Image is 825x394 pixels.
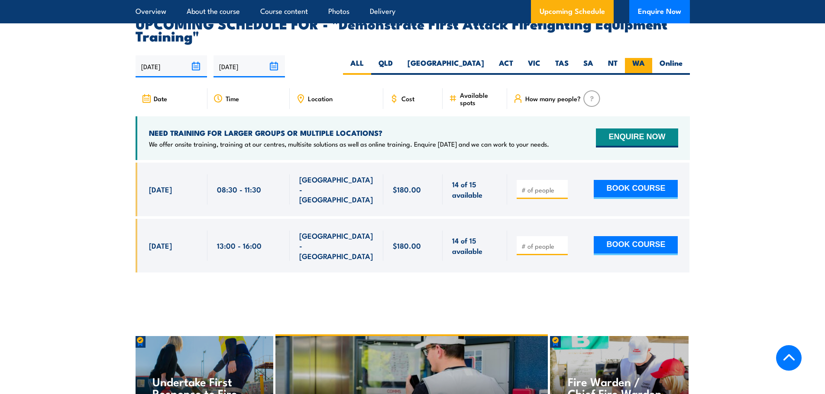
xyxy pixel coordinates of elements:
span: How many people? [525,95,581,102]
label: WA [625,58,652,75]
span: [GEOGRAPHIC_DATA] - [GEOGRAPHIC_DATA] [299,174,374,205]
span: [DATE] [149,240,172,250]
span: Date [154,95,167,102]
button: BOOK COURSE [594,236,678,255]
h4: NEED TRAINING FOR LARGER GROUPS OR MULTIPLE LOCATIONS? [149,128,549,138]
button: BOOK COURSE [594,180,678,199]
input: # of people [521,186,565,194]
span: $180.00 [393,184,421,194]
span: Cost [401,95,414,102]
label: QLD [371,58,400,75]
span: 08:30 - 11:30 [217,184,261,194]
p: We offer onsite training, training at our centres, multisite solutions as well as online training... [149,140,549,148]
input: From date [136,55,207,77]
span: [GEOGRAPHIC_DATA] - [GEOGRAPHIC_DATA] [299,231,374,261]
input: # of people [521,242,565,250]
span: 14 of 15 available [452,235,498,256]
label: ALL [343,58,371,75]
span: 13:00 - 16:00 [217,240,262,250]
label: SA [576,58,601,75]
h2: UPCOMING SCHEDULE FOR - "Demonstrate First Attack Firefighting Equipment Training" [136,17,690,42]
label: [GEOGRAPHIC_DATA] [400,58,492,75]
label: NT [601,58,625,75]
button: ENQUIRE NOW [596,128,678,147]
input: To date [214,55,285,77]
label: VIC [521,58,548,75]
span: Time [226,95,239,102]
span: 14 of 15 available [452,179,498,199]
span: Location [308,95,333,102]
span: $180.00 [393,240,421,250]
label: TAS [548,58,576,75]
span: [DATE] [149,184,172,194]
span: Available spots [460,91,501,106]
label: ACT [492,58,521,75]
label: Online [652,58,690,75]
